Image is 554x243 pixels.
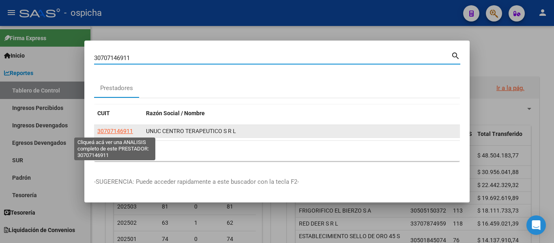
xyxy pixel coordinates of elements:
mat-icon: search [451,50,460,60]
div: UNUC CENTRO TERAPEUTICO S R L [146,127,457,136]
span: CUIT [97,110,110,116]
div: 1 total [94,141,460,161]
datatable-header-cell: Razón Social / Nombre [143,105,460,122]
div: Prestadores [100,84,133,93]
span: Razón Social / Nombre [146,110,205,116]
div: Open Intercom Messenger [526,215,546,235]
p: -SUGERENCIA: Puede acceder rapidamente a este buscador con la tecla F2- [94,177,460,187]
datatable-header-cell: CUIT [94,105,143,122]
span: 30707146911 [97,128,133,134]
